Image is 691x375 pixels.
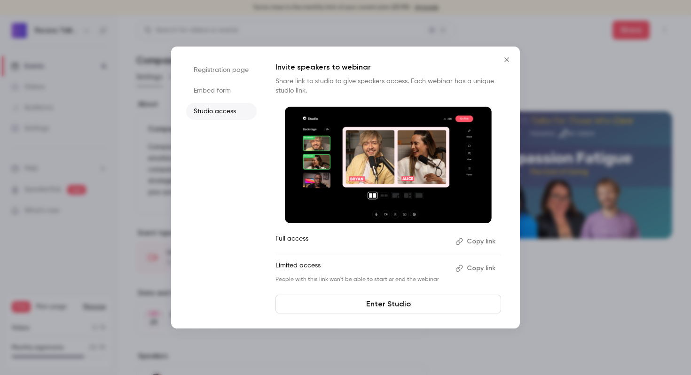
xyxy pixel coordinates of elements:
[452,234,501,249] button: Copy link
[275,62,501,73] p: Invite speakers to webinar
[186,103,257,120] li: Studio access
[452,261,501,276] button: Copy link
[275,77,501,95] p: Share link to studio to give speakers access. Each webinar has a unique studio link.
[275,276,448,283] p: People with this link won't be able to start or end the webinar
[186,62,257,78] li: Registration page
[285,107,492,223] img: Invite speakers to webinar
[186,82,257,99] li: Embed form
[275,261,448,276] p: Limited access
[275,295,501,313] a: Enter Studio
[275,234,448,249] p: Full access
[497,50,516,69] button: Close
